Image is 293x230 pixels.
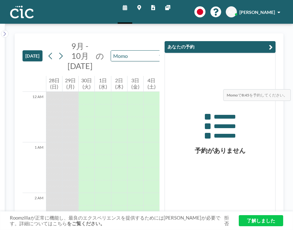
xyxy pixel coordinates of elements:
a: をご覧ください。 [67,221,105,226]
b: 8:45 [242,93,249,97]
span: 9月 - 10月 [DATE] [68,41,93,71]
span: の [96,51,104,61]
img: organization-logo [10,6,34,18]
input: Momo [111,51,160,61]
h3: 予約がありません [165,146,275,154]
div: 3日(金) [127,76,143,92]
span: Roomzillaが正常に機能し、最良のエクスペリエンスを提供するためには[PERSON_NAME]が必要です。詳細についてはこちら [10,215,222,227]
div: 30日(火) [79,76,94,92]
span: [PERSON_NAME] [239,9,275,15]
span: AO [228,9,235,15]
a: 了解しました [239,215,283,226]
div: 1 AM [23,142,46,193]
button: [DATE] [23,50,42,61]
div: 4日(土) [144,76,160,92]
button: あなたの予約 [165,41,276,53]
span: で を予約してください。 [223,89,291,101]
div: 2日(木) [111,76,127,92]
a: 拒否 [222,215,231,227]
div: 28日(日) [46,76,62,92]
b: Momo [227,93,238,97]
div: 1日(水) [95,76,111,92]
div: 29日(月) [62,76,78,92]
div: 12 AM [23,92,46,142]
